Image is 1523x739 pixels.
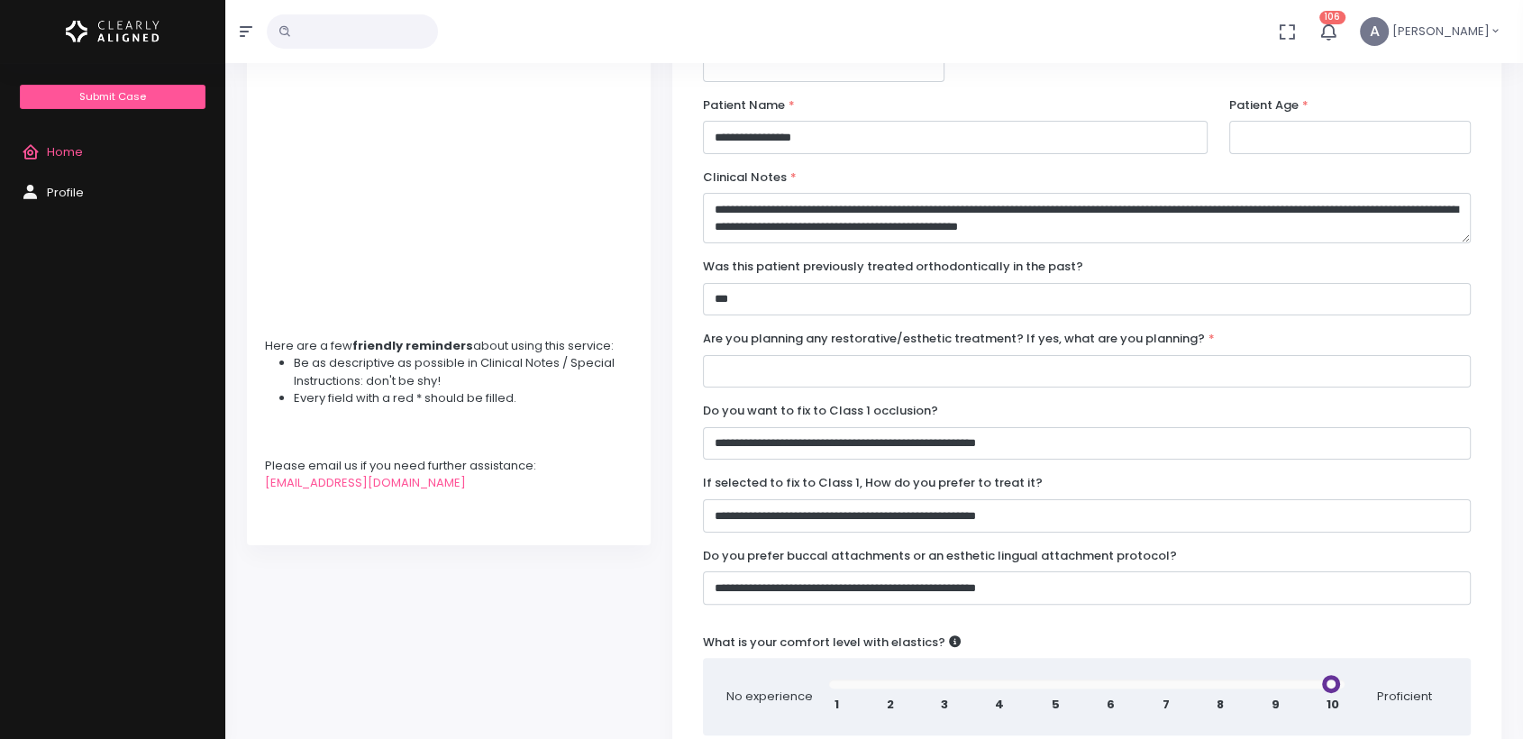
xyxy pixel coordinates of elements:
div: Here are a few about using this service: [265,337,633,355]
span: 7 [1163,696,1170,714]
span: Submit Case [79,89,146,104]
li: Be as descriptive as possible in Clinical Notes / Special Instructions: don't be shy! [294,354,633,389]
label: Patient Name [703,96,795,114]
span: Proficient [1359,688,1449,706]
span: Profile [47,184,84,201]
label: Clinical Notes [703,169,797,187]
img: Logo Horizontal [66,13,160,50]
span: 8 [1217,696,1224,714]
label: If selected to fix to Class 1, How do you prefer to treat it? [703,474,1043,492]
span: No experience [725,688,815,706]
span: 1 [834,696,839,714]
span: [PERSON_NAME] [1392,23,1490,41]
span: 2 [886,696,893,714]
label: Are you planning any restorative/esthetic treatment? If yes, what are you planning? [703,330,1215,348]
span: 3 [941,696,948,714]
label: Was this patient previously treated orthodontically in the past? [703,258,1083,276]
span: 106 [1319,11,1345,24]
label: What is your comfort level with elastics? [703,634,961,652]
label: Patient Age [1229,96,1309,114]
li: Every field with a red * should be filled. [294,389,633,407]
span: 10 [1327,696,1339,714]
label: Do you want to fix to Class 1 occlusion? [703,402,938,420]
span: Home [47,143,83,160]
label: Do you prefer buccal attachments or an esthetic lingual attachment protocol? [703,547,1177,565]
span: 6 [1107,696,1115,714]
span: 9 [1272,696,1280,714]
span: A [1360,17,1389,46]
div: Please email us if you need further assistance: [265,457,633,475]
span: 5 [1052,696,1060,714]
a: [EMAIL_ADDRESS][DOMAIN_NAME] [265,474,466,491]
strong: friendly reminders [352,337,473,354]
span: 4 [995,696,1004,714]
a: Submit Case [20,85,205,109]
